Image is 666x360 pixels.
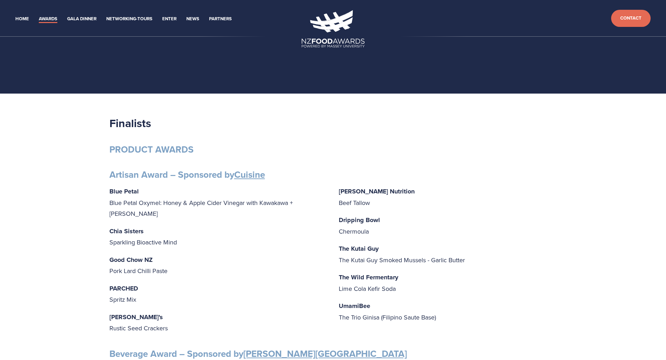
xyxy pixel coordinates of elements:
[339,186,557,208] p: Beef Tallow
[15,15,29,23] a: Home
[106,15,152,23] a: Networking-Tours
[339,243,557,265] p: The Kutai Guy Smoked Mussels - Garlic Butter
[109,168,265,181] strong: Artisan Award – Sponsored by
[339,244,379,253] strong: The Kutai Guy
[162,15,177,23] a: Enter
[339,214,557,237] p: Chermoula
[109,143,194,156] strong: PRODUCT AWARDS
[109,227,144,236] strong: Chia Sisters
[209,15,232,23] a: Partners
[339,273,398,282] strong: The Wild Fermentary
[339,187,415,196] strong: [PERSON_NAME] Nutrition
[234,168,265,181] a: Cuisine
[339,215,380,225] strong: Dripping Bowl
[186,15,199,23] a: News
[109,226,328,248] p: Sparkling Bioactive Mind
[339,272,557,294] p: Lime Cola Kefir Soda
[109,283,328,305] p: Spritz Mix
[339,301,370,310] strong: UmamiBee
[109,115,151,131] strong: Finalists
[109,311,328,334] p: Rustic Seed Crackers
[67,15,96,23] a: Gala Dinner
[109,255,153,264] strong: Good Chow NZ
[109,313,163,322] strong: [PERSON_NAME]'s
[109,284,138,293] strong: PARCHED
[109,186,328,219] p: Blue Petal Oxymel: Honey & Apple Cider Vinegar with Kawakawa + [PERSON_NAME]
[109,187,139,196] strong: Blue Petal
[339,300,557,323] p: The Trio Ginisa (Filipino Saute Base)
[39,15,57,23] a: Awards
[109,254,328,277] p: Pork Lard Chilli Paste
[611,10,651,27] a: Contact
